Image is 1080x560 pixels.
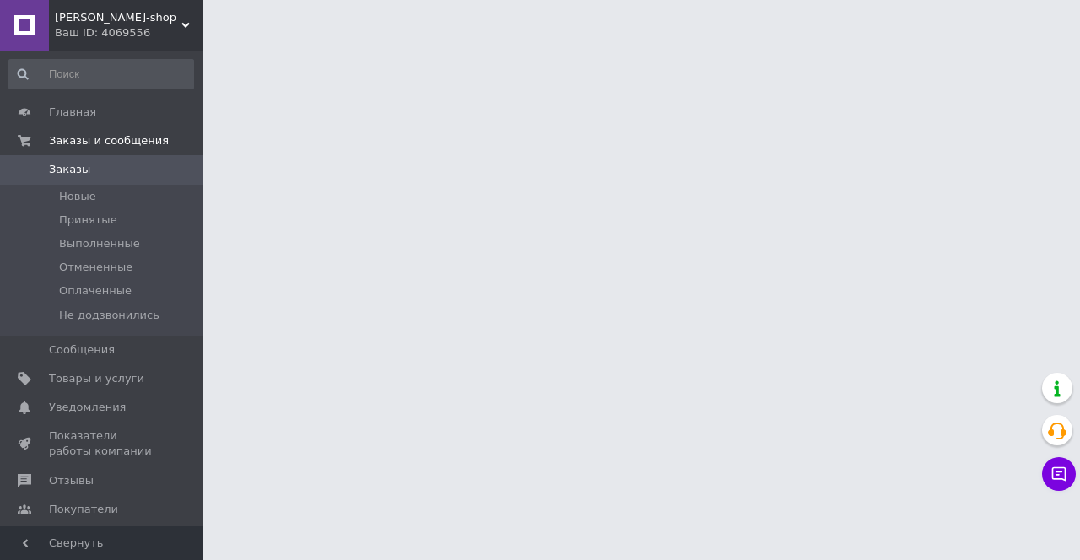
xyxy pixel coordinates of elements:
span: Сообщения [49,342,115,358]
span: Главная [49,105,96,120]
span: Оплаченные [59,283,132,299]
span: Заказы и сообщения [49,133,169,148]
span: Отзывы [49,473,94,488]
span: Новые [59,189,96,204]
span: Принятые [59,213,117,228]
span: Выполненные [59,236,140,251]
span: Отмененные [59,260,132,275]
span: Уведомления [49,400,126,415]
span: Не додзвонились [59,308,159,323]
span: Товары и услуги [49,371,144,386]
span: Показатели работы компании [49,428,156,459]
span: Hugo-shop [55,10,181,25]
span: Заказы [49,162,90,177]
button: Чат с покупателем [1042,457,1076,491]
span: Покупатели [49,502,118,517]
input: Поиск [8,59,194,89]
div: Ваш ID: 4069556 [55,25,202,40]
